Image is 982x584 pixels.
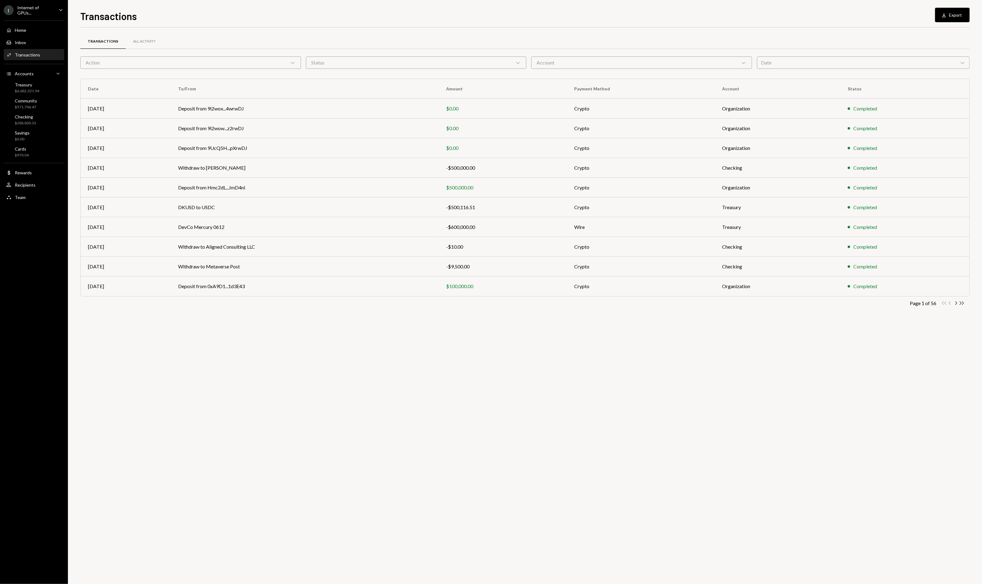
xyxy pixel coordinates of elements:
div: Completed [853,125,877,132]
td: Organization [715,178,840,197]
th: Status [840,79,969,99]
td: Checking [715,257,840,276]
td: Crypto [567,237,715,257]
td: Deposit from 9UcQ5H...pXrwDJ [171,138,439,158]
div: $0.00 [446,144,559,152]
td: Checking [715,158,840,178]
td: Crypto [567,276,715,296]
div: All Activity [133,39,156,44]
a: Home [4,24,64,35]
td: Withdraw to Metaverse Post [171,257,439,276]
div: Recipients [15,182,36,188]
div: Completed [853,283,877,290]
div: $100,000.00 [446,283,559,290]
div: [DATE] [88,184,163,191]
td: DevCo Mercury 0612 [171,217,439,237]
button: Export [935,8,970,22]
td: Crypto [567,197,715,217]
td: Wire [567,217,715,237]
td: Crypto [567,178,715,197]
td: Crypto [567,99,715,118]
th: Amount [439,79,567,99]
div: [DATE] [88,223,163,231]
th: To/From [171,79,439,99]
a: All Activity [126,34,163,49]
a: Savings$0.00 [4,128,64,143]
div: [DATE] [88,144,163,152]
a: Recipients [4,179,64,190]
td: Deposit from 0xA9D1...1d3E43 [171,276,439,296]
div: -$600,000.00 [446,223,559,231]
a: Cards$970.04 [4,144,64,159]
td: Crypto [567,118,715,138]
div: Completed [853,164,877,172]
div: I [4,5,14,15]
div: [DATE] [88,243,163,251]
div: Transactions [15,52,40,57]
td: Checking [715,237,840,257]
div: -$500,116.51 [446,204,559,211]
td: Organization [715,138,840,158]
a: Transactions [4,49,64,60]
div: Inbox [15,40,26,45]
div: Rewards [15,170,32,175]
a: Transactions [80,34,126,49]
div: Internet of GPUs... [17,5,54,15]
td: Deposit from 9i2wox...4wrwDJ [171,99,439,118]
a: Inbox [4,37,64,48]
div: $571,706.47 [15,105,37,110]
div: Treasury [15,82,39,87]
a: Accounts [4,68,64,79]
div: [DATE] [88,164,163,172]
td: Deposit from Hmc2dL...JmD4ni [171,178,439,197]
div: $0.00 [15,137,30,142]
td: Organization [715,276,840,296]
div: Transactions [88,39,118,44]
div: Page 1 of 56 [910,300,936,306]
td: Crypto [567,158,715,178]
div: Completed [853,263,877,270]
div: Savings [15,130,30,135]
td: Organization [715,118,840,138]
h1: Transactions [80,10,137,22]
div: -$10.00 [446,243,559,251]
td: Withdraw to Aligned Consulting LLC [171,237,439,257]
div: Completed [853,105,877,112]
div: Action [80,56,301,69]
div: Checking [15,114,36,119]
td: Withdraw to [PERSON_NAME] [171,158,439,178]
td: DKUSD to USDC [171,197,439,217]
div: -$500,000.00 [446,164,559,172]
td: Treasury [715,217,840,237]
div: Completed [853,204,877,211]
a: Checking$288,800.33 [4,112,64,127]
td: Crypto [567,257,715,276]
div: [DATE] [88,105,163,112]
div: Completed [853,223,877,231]
div: [DATE] [88,263,163,270]
a: Community$571,706.47 [4,96,64,111]
div: $500,000.00 [446,184,559,191]
th: Date [81,79,171,99]
div: $0.00 [446,125,559,132]
a: Team [4,192,64,203]
td: Deposit from 9i2wow...z2rwDJ [171,118,439,138]
th: Account [715,79,840,99]
div: [DATE] [88,204,163,211]
div: [DATE] [88,125,163,132]
div: $970.04 [15,153,29,158]
div: Account [531,56,752,69]
div: Accounts [15,71,34,76]
div: Completed [853,184,877,191]
td: Crypto [567,138,715,158]
div: Status [306,56,527,69]
div: $288,800.33 [15,121,36,126]
div: -$9,500.00 [446,263,559,270]
th: Payment Method [567,79,715,99]
div: $6,682,321.94 [15,89,39,94]
div: [DATE] [88,283,163,290]
div: Community [15,98,37,103]
div: $0.00 [446,105,559,112]
div: Date [757,56,970,69]
td: Treasury [715,197,840,217]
